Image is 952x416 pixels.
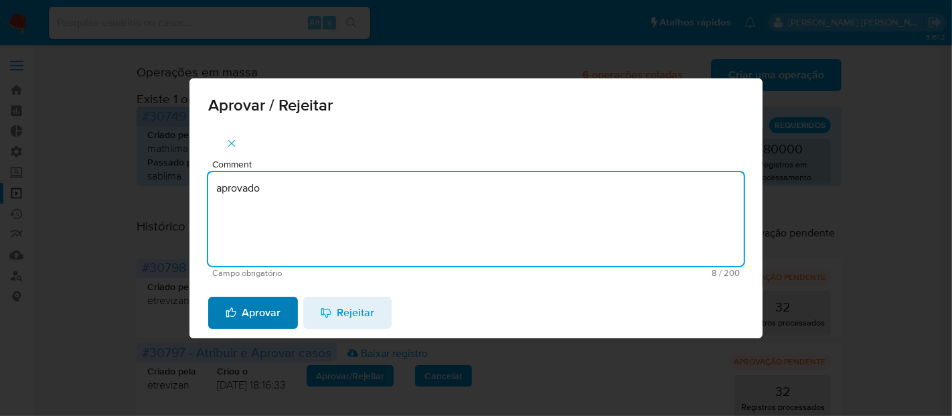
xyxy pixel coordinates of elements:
span: Comment [212,159,748,169]
span: Máximo 200 caracteres [476,269,740,277]
button: Rejeitar [303,297,392,329]
button: Aprovar [208,297,298,329]
span: Rejeitar [321,298,374,328]
span: Campo obrigatório [212,269,476,278]
span: Aprovar [226,298,281,328]
span: Aprovar / Rejeitar [208,97,744,113]
textarea: aprovado [208,172,744,266]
